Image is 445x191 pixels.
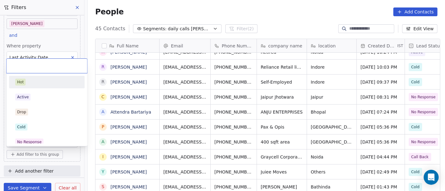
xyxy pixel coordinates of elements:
[311,124,353,130] span: [GEOGRAPHIC_DATA]
[361,109,397,115] span: [DATE] 07:24 PM
[214,139,253,145] span: [PHONE_NUMBER]
[261,139,290,145] span: 400 sqft area
[163,184,207,190] span: [EMAIL_ADDRESS][DOMAIN_NAME]
[214,79,253,85] span: [PHONE_NUMBER]
[361,139,397,145] span: [DATE] 05:36 PM
[214,184,253,190] span: [PHONE_NUMBER]
[311,94,323,100] span: Jaipur
[163,169,207,175] span: [EMAIL_ADDRESS][DOMAIN_NAME]
[261,154,303,160] span: Graycell Corporation
[163,79,207,85] span: [EMAIL_ADDRESS][DOMAIN_NAME]
[214,124,253,130] span: [PHONE_NUMBER]
[311,154,323,160] span: Noida
[261,124,284,130] span: Pax & Opis
[17,94,29,100] div: Active
[311,109,326,115] span: Bhopal
[261,94,294,100] span: Jaipur Jhotwara
[17,139,42,145] div: No Response
[311,64,325,70] span: Indore
[17,79,24,85] div: Hot
[163,124,207,130] span: [EMAIL_ADDRESS][DOMAIN_NAME]
[311,184,330,190] span: Bathinda
[214,64,253,70] span: [PHONE_NUMBER]
[361,124,397,130] span: [DATE] 05:36 PM
[163,154,207,160] span: [EMAIL_ADDRESS][DOMAIN_NAME]
[261,169,287,175] span: Juiee Moves
[17,109,26,115] div: Drop
[17,124,26,130] div: Cold
[361,64,397,70] span: [DATE] 10:03 PM
[361,94,397,100] span: [DATE] 08:31 PM
[361,184,397,190] span: [DATE] 01:43 PM
[311,139,353,145] span: [GEOGRAPHIC_DATA]
[163,64,207,70] span: [EMAIL_ADDRESS][DOMAIN_NAME]
[311,79,325,85] span: Indore
[261,79,292,85] span: Self-Employed
[361,79,397,85] span: [DATE] 09:37 PM
[261,64,303,70] span: Reliance Retail limited
[163,109,207,115] span: [EMAIL_ADDRESS][DOMAIN_NAME]
[214,109,253,115] span: [PHONE_NUMBER]
[214,154,253,160] span: [PHONE_NUMBER]
[361,169,397,175] span: [DATE] 02:49 PM
[261,109,303,115] span: ANJU ENTERPRISES
[214,94,253,100] span: [PHONE_NUMBER]
[214,169,253,175] span: [PHONE_NUMBER]
[261,184,297,190] span: [PERSON_NAME]
[311,169,325,175] span: Others
[163,94,207,100] span: [EMAIL_ADDRESS][DOMAIN_NAME]
[163,139,207,145] span: [EMAIL_ADDRESS][DOMAIN_NAME]
[361,154,397,160] span: [DATE] 04:44 PM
